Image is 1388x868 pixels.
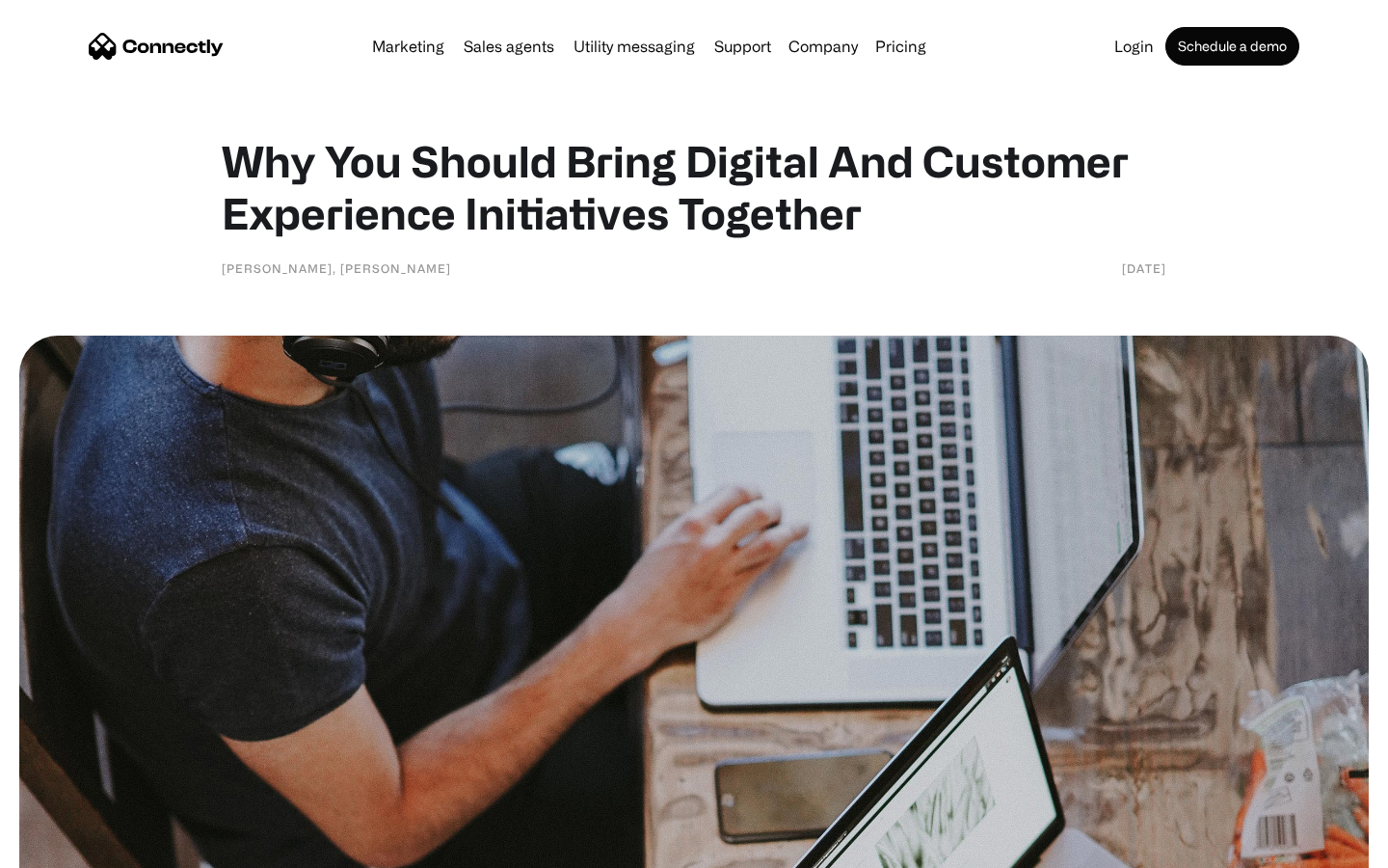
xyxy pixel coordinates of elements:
[456,39,562,54] a: Sales agents
[566,39,703,54] a: Utility messaging
[1165,27,1299,66] a: Schedule a demo
[222,258,451,278] div: [PERSON_NAME], [PERSON_NAME]
[39,834,116,861] ul: Language list
[1122,258,1166,278] div: [DATE]
[867,39,934,54] a: Pricing
[783,33,864,60] div: Company
[19,834,116,861] aside: Language selected: English
[89,32,224,61] a: home
[788,33,858,60] div: Company
[1107,39,1161,54] a: Login
[364,39,452,54] a: Marketing
[222,135,1166,239] h1: Why You Should Bring Digital And Customer Experience Initiatives Together
[707,39,779,54] a: Support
